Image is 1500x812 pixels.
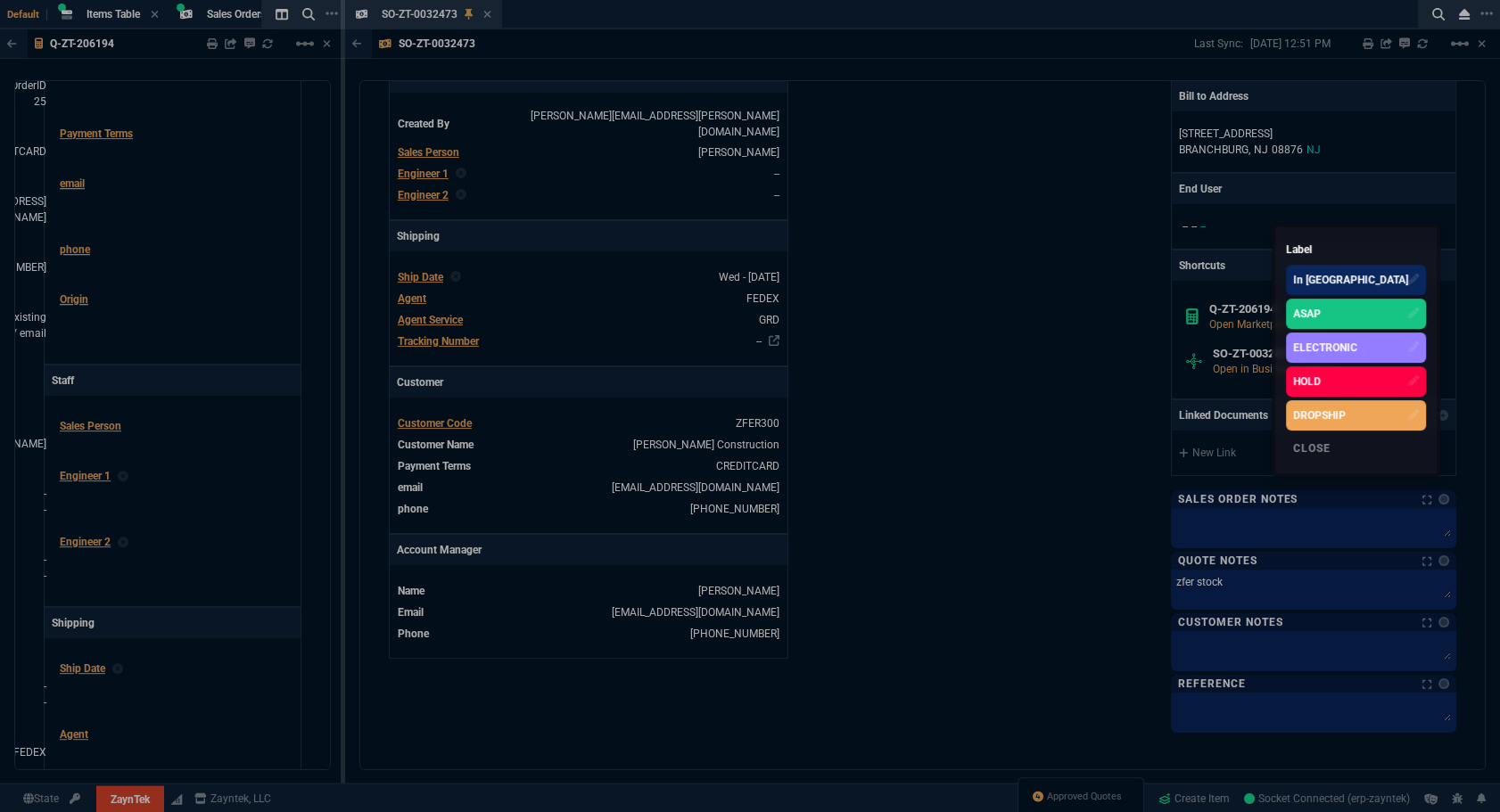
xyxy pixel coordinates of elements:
[1286,238,1426,261] p: Label
[1293,306,1321,322] div: ASAP
[1293,272,1408,288] div: In [GEOGRAPHIC_DATA]
[1293,407,1346,423] div: DROPSHIP
[1286,434,1426,463] div: Close
[1293,340,1357,356] div: ELECTRONIC
[1293,373,1321,390] div: HOLD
